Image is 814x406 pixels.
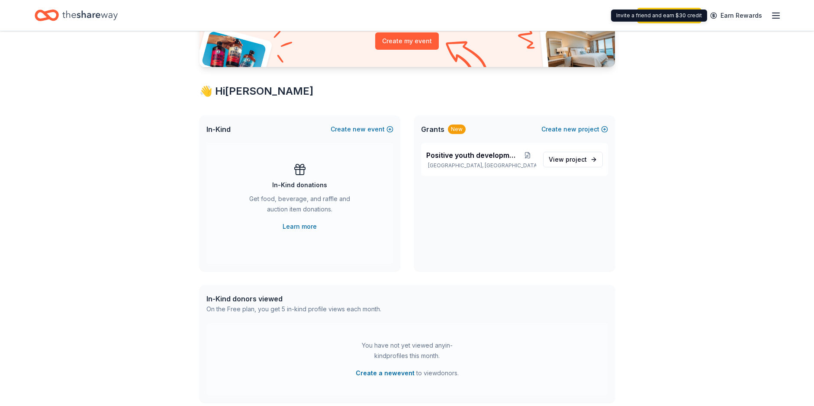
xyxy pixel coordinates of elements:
div: New [448,125,466,134]
span: Grants [421,124,444,134]
p: [GEOGRAPHIC_DATA], [GEOGRAPHIC_DATA] [426,162,536,169]
div: In-Kind donors viewed [206,294,381,304]
span: new [563,124,576,134]
div: On the Free plan, you get 5 in-kind profile views each month. [206,304,381,314]
button: Createnewevent [331,124,393,134]
img: Curvy arrow [446,41,489,74]
div: Invite a friend and earn $30 credit [611,10,707,22]
span: new [353,124,366,134]
div: You have not yet viewed any in-kind profiles this month. [353,340,461,361]
span: In-Kind [206,124,231,134]
div: Get food, beverage, and raffle and auction item donations. [241,194,359,218]
a: Earn Rewards [705,8,767,23]
span: to view donors . [356,368,459,378]
span: Positive youth development [426,150,519,160]
span: project [566,156,587,163]
a: View project [543,152,603,167]
a: Home [35,5,118,26]
span: View [549,154,587,165]
button: Create a newevent [356,368,415,378]
a: Learn more [283,221,317,232]
button: Create my event [375,32,439,50]
div: 👋 Hi [PERSON_NAME] [199,84,615,98]
button: Createnewproject [541,124,608,134]
a: Start free trial [637,8,701,23]
div: In-Kind donations [272,180,327,190]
